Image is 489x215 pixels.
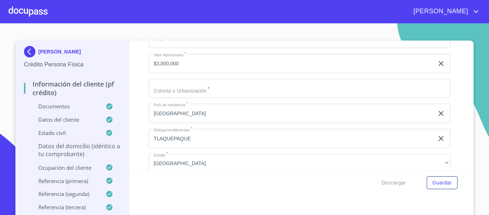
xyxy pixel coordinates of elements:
button: clear input [437,59,445,68]
p: Datos del cliente [24,116,106,123]
button: Guardar [427,176,457,190]
button: clear input [437,109,445,118]
p: Ocupación del Cliente [24,164,106,171]
p: Crédito Persona Física [24,60,120,69]
p: Documentos [24,103,106,110]
div: [PERSON_NAME] [24,46,120,60]
p: Referencia (tercera) [24,204,106,211]
p: Estado Civil [24,129,106,136]
div: [GEOGRAPHIC_DATA] [149,154,450,173]
p: Información del cliente (PF crédito) [24,80,120,97]
span: [PERSON_NAME] [408,6,472,17]
p: [PERSON_NAME] [38,49,81,55]
p: Referencia (primera) [24,177,106,184]
button: clear input [437,134,445,143]
span: Guardar [432,178,452,187]
p: Datos del domicilio (idéntico a tu comprobante) [24,142,120,158]
span: Descargar [382,178,406,187]
button: account of current user [408,6,480,17]
img: Docupass spot blue [24,46,38,57]
button: Descargar [379,176,409,190]
p: Referencia (segunda) [24,190,106,197]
